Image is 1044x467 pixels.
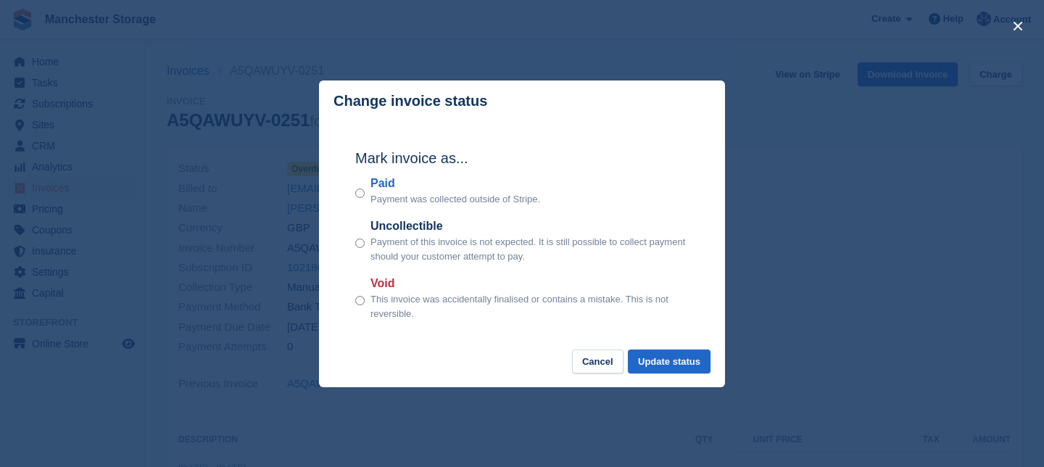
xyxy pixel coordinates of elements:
[1006,15,1029,38] button: close
[370,218,689,235] label: Uncollectible
[628,350,710,373] button: Update status
[370,192,540,207] p: Payment was collected outside of Stripe.
[355,147,689,169] h2: Mark invoice as...
[572,350,623,373] button: Cancel
[370,175,540,192] label: Paid
[370,275,689,292] label: Void
[370,292,689,321] p: This invoice was accidentally finalised or contains a mistake. This is not reversible.
[333,93,487,109] p: Change invoice status
[370,235,689,263] p: Payment of this invoice is not expected. It is still possible to collect payment should your cust...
